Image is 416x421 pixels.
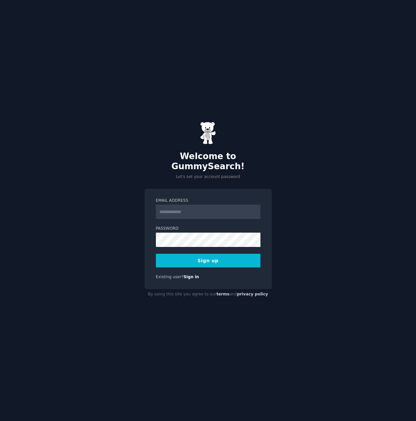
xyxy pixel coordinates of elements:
[145,174,272,180] p: Let's set your account password
[183,275,199,279] a: Sign in
[156,275,184,279] span: Existing user?
[156,254,260,267] button: Sign up
[145,289,272,300] div: By using this site you agree to our and
[216,292,229,296] a: terms
[156,226,260,232] label: Password
[156,198,260,204] label: Email Address
[145,151,272,172] h2: Welcome to GummySearch!
[200,122,216,144] img: Gummy Bear
[237,292,268,296] a: privacy policy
